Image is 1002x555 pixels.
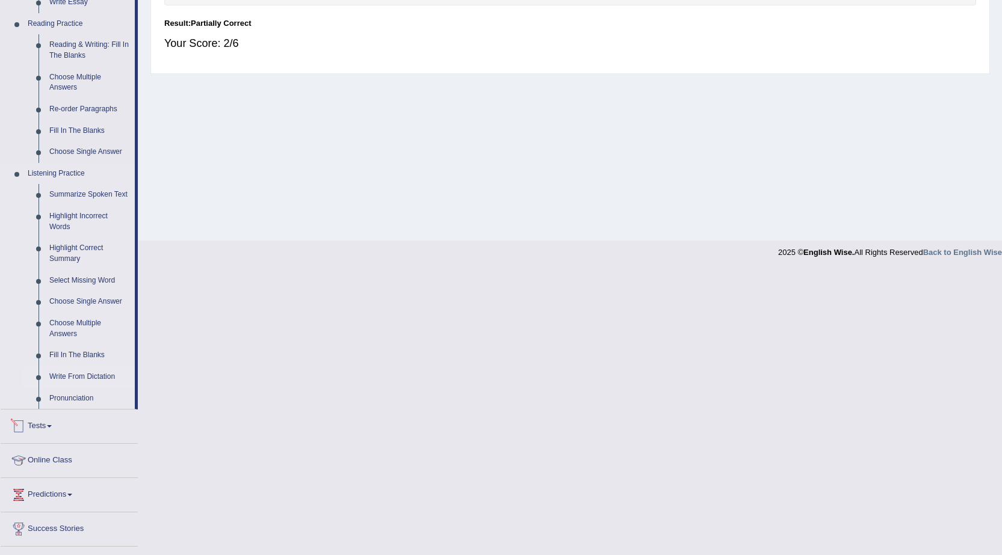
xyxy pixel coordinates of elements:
a: Success Stories [1,512,138,542]
a: Fill In The Blanks [44,345,135,366]
a: Highlight Incorrect Words [44,206,135,238]
a: Tests [1,409,138,440]
a: Summarize Spoken Text [44,184,135,206]
a: Pronunciation [44,388,135,409]
a: Fill In The Blanks [44,120,135,142]
div: Your Score: 2/6 [164,29,976,58]
a: Listening Practice [22,163,135,185]
a: Choose Single Answer [44,141,135,163]
a: Choose Multiple Answers [44,67,135,99]
div: Result: [164,17,976,29]
a: Choose Single Answer [44,291,135,313]
a: Reading & Writing: Fill In The Blanks [44,34,135,66]
a: Re-order Paragraphs [44,99,135,120]
a: Choose Multiple Answers [44,313,135,345]
a: Predictions [1,478,138,508]
strong: English Wise. [803,248,854,257]
a: Back to English Wise [923,248,1002,257]
a: Online Class [1,444,138,474]
a: Write From Dictation [44,366,135,388]
a: Reading Practice [22,13,135,35]
a: Select Missing Word [44,270,135,292]
div: 2025 © All Rights Reserved [778,241,1002,258]
a: Highlight Correct Summary [44,238,135,269]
